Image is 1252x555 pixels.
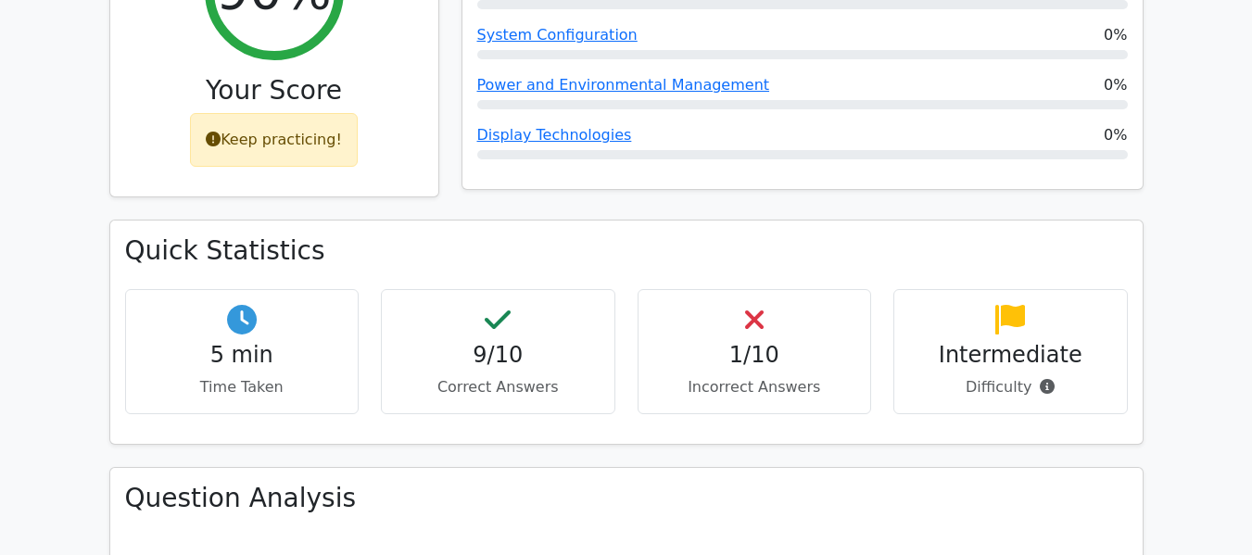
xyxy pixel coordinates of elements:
[125,483,1128,514] h3: Question Analysis
[190,113,358,167] div: Keep practicing!
[397,376,600,398] p: Correct Answers
[1104,74,1127,96] span: 0%
[477,26,638,44] a: System Configuration
[125,75,424,107] h3: Your Score
[1104,24,1127,46] span: 0%
[477,76,770,94] a: Power and Environmental Management
[653,376,856,398] p: Incorrect Answers
[397,342,600,369] h4: 9/10
[1104,124,1127,146] span: 0%
[653,342,856,369] h4: 1/10
[909,376,1112,398] p: Difficulty
[141,342,344,369] h4: 5 min
[141,376,344,398] p: Time Taken
[125,235,1128,267] h3: Quick Statistics
[909,342,1112,369] h4: Intermediate
[477,126,632,144] a: Display Technologies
